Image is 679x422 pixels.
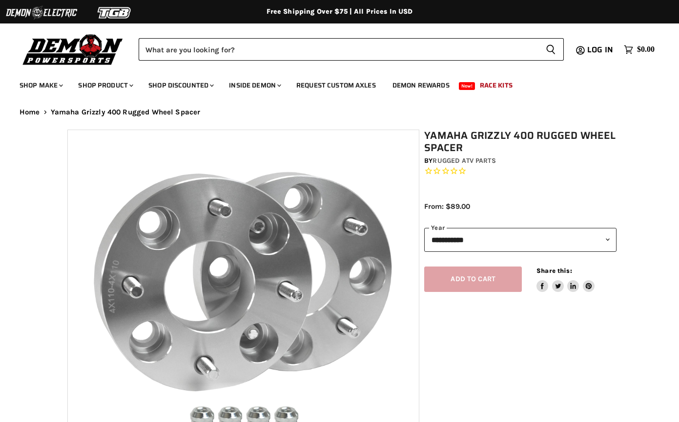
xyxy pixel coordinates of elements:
img: Demon Electric Logo 2 [5,3,78,22]
aside: Share this: [536,267,595,292]
a: Shop Make [12,75,69,95]
ul: Main menu [12,71,652,95]
a: Shop Discounted [141,75,220,95]
span: New! [459,82,475,90]
span: Yamaha Grizzly 400 Rugged Wheel Spacer [51,108,201,116]
div: by [424,155,616,166]
button: Search [538,38,564,61]
a: Shop Product [71,75,139,95]
a: Request Custom Axles [289,75,383,95]
span: Rated 0.0 out of 5 stars 0 reviews [424,166,616,177]
form: Product [139,38,564,61]
span: Log in [587,44,613,56]
img: Demon Powersports [20,32,126,67]
a: Home [20,108,40,116]
span: From: $89.00 [424,202,470,211]
a: Rugged ATV Parts [432,156,495,165]
a: $0.00 [619,43,659,57]
a: Demon Rewards [385,75,457,95]
a: Log in [583,45,619,54]
select: year [424,228,616,252]
img: TGB Logo 2 [78,3,151,22]
a: Race Kits [473,75,520,95]
span: $0.00 [637,45,655,54]
a: Inside Demon [222,75,287,95]
span: Share this: [536,267,572,274]
h1: Yamaha Grizzly 400 Rugged Wheel Spacer [424,130,616,154]
input: Search [139,38,538,61]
